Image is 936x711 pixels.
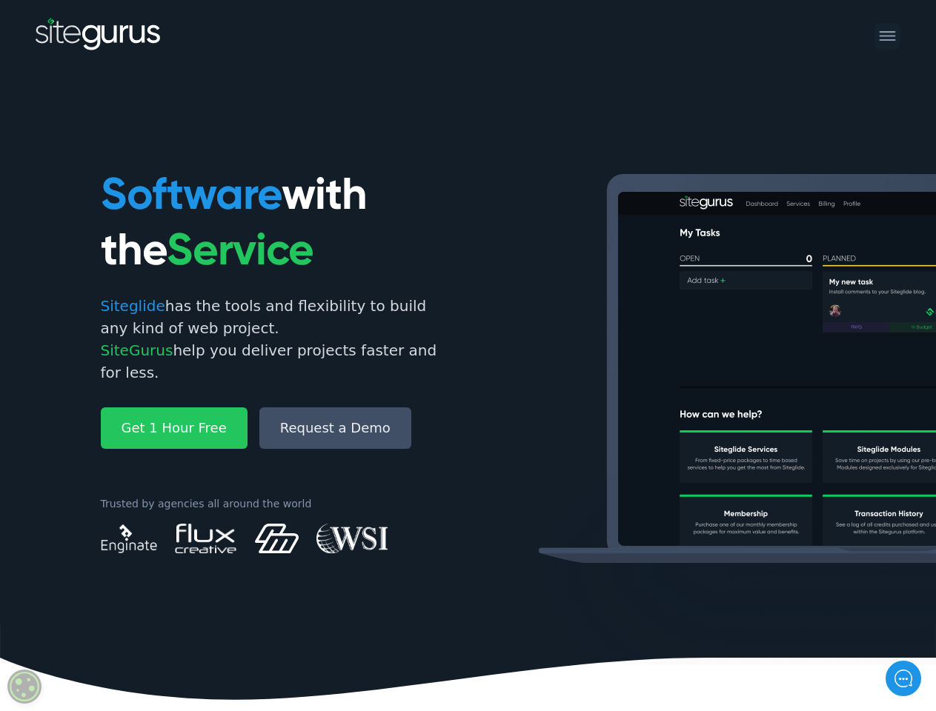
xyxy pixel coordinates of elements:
span: Service [167,222,313,276]
p: Trusted by agencies all around the world [101,496,457,512]
p: has the tools and flexibility to build any kind of web project. help you deliver projects faster ... [101,295,457,384]
span: Siteglide [101,297,165,315]
span: New conversation [96,176,178,188]
button: New conversation [23,167,273,197]
h1: with the [101,166,457,277]
iframe: gist-messenger-bubble-iframe [886,661,921,696]
span: SiteGurus [101,341,173,359]
h1: Hello there! [22,90,274,114]
h2: How can we help? [22,117,274,141]
a: Get 1 Hour Free [101,407,248,449]
a: Request a Demo [259,407,411,449]
img: SiteGurus Logo [36,18,162,53]
img: Company Logo [22,24,108,47]
span: Software [101,167,282,221]
div: Cookie consent button [7,670,42,704]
